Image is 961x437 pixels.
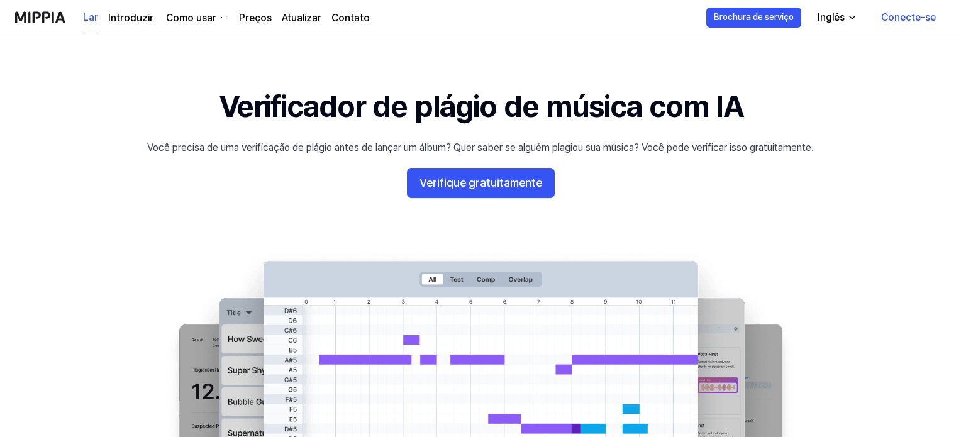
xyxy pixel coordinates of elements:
[419,176,542,189] font: Verifique gratuitamente
[219,88,743,124] font: Verificador de plágio de música com IA
[83,11,98,23] font: Lar
[881,11,936,23] font: Conecte-se
[83,1,98,35] a: Lar
[282,12,321,24] font: Atualizar
[714,12,794,22] font: Brochura de serviço
[818,11,845,23] font: Inglês
[108,12,153,24] font: Introduzir
[239,12,272,24] font: Preços
[407,168,555,198] button: Verifique gratuitamente
[808,5,865,30] button: Inglês
[108,11,153,26] a: Introduzir
[166,12,216,24] font: Como usar
[282,11,321,26] a: Atualizar
[147,141,814,153] font: Você precisa de uma verificação de plágio antes de lançar um álbum? Quer saber se alguém plagiou ...
[331,11,370,26] a: Contato
[239,11,272,26] a: Preços
[706,8,801,28] button: Brochura de serviço
[331,12,370,24] font: Contato
[164,11,229,26] button: Como usar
